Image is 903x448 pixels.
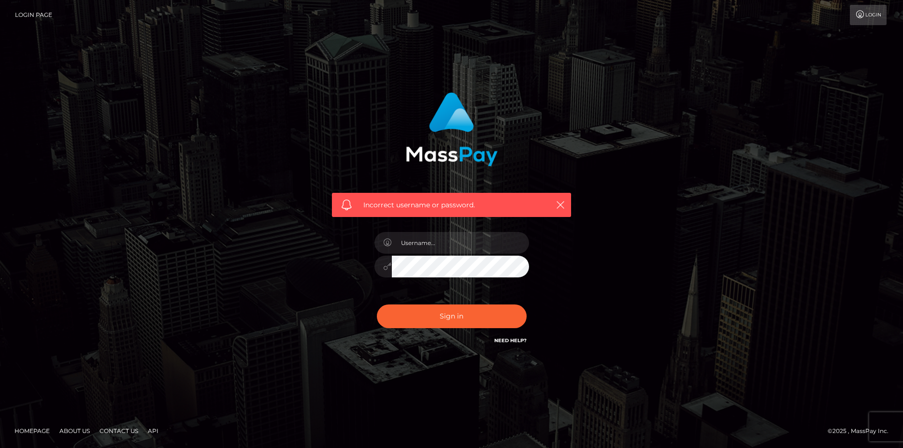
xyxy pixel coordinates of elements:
[144,423,162,438] a: API
[494,337,527,344] a: Need Help?
[406,92,498,166] img: MassPay Login
[392,232,529,254] input: Username...
[96,423,142,438] a: Contact Us
[850,5,887,25] a: Login
[377,304,527,328] button: Sign in
[56,423,94,438] a: About Us
[15,5,52,25] a: Login Page
[363,200,540,210] span: Incorrect username or password.
[828,426,896,436] div: © 2025 , MassPay Inc.
[11,423,54,438] a: Homepage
